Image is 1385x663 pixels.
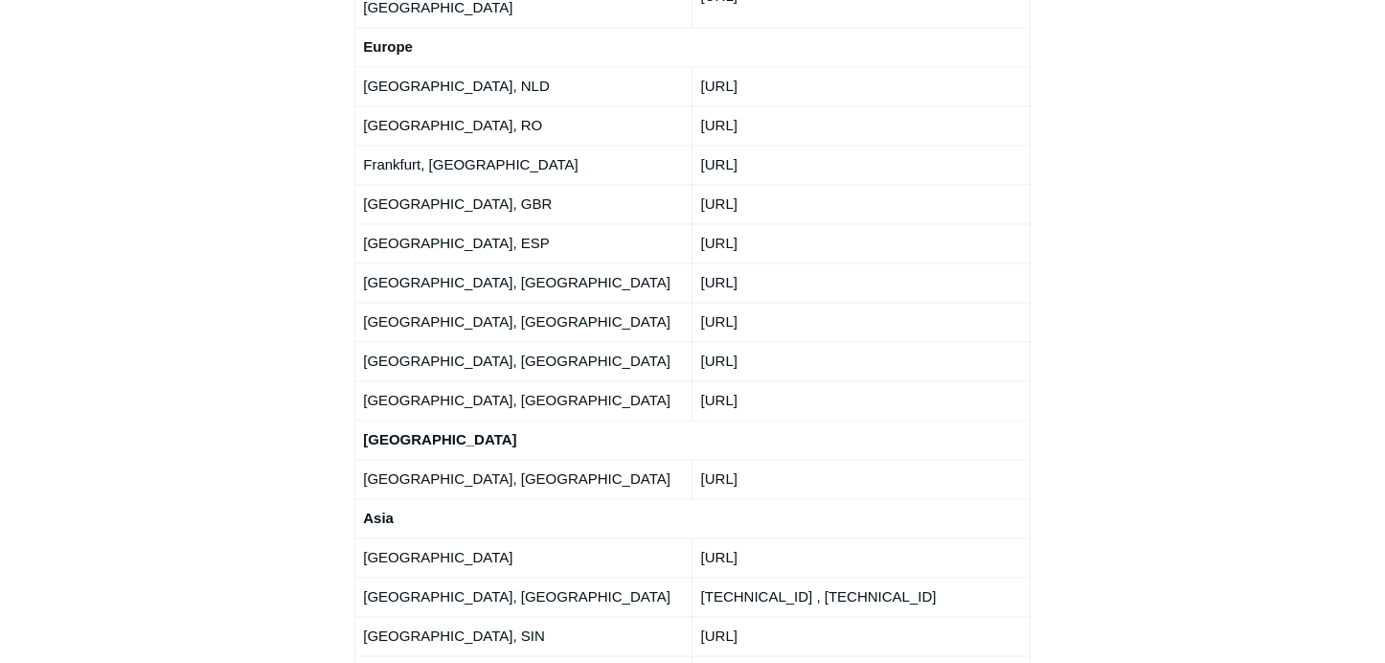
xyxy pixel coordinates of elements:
strong: Europe [363,38,413,55]
td: [URL] [692,263,1030,302]
td: [URL] [692,380,1030,420]
td: [GEOGRAPHIC_DATA], [GEOGRAPHIC_DATA] [355,577,692,616]
td: [URL] [692,302,1030,341]
strong: [GEOGRAPHIC_DATA] [363,431,516,447]
td: [GEOGRAPHIC_DATA], GBR [355,184,692,223]
td: [GEOGRAPHIC_DATA], [GEOGRAPHIC_DATA] [355,263,692,302]
td: [URL] [692,66,1030,105]
td: [GEOGRAPHIC_DATA], [GEOGRAPHIC_DATA] [355,302,692,341]
td: Frankfurt, [GEOGRAPHIC_DATA] [355,145,692,184]
td: [URL] [692,223,1030,263]
td: [GEOGRAPHIC_DATA], [GEOGRAPHIC_DATA] [355,341,692,380]
td: [URL] [692,341,1030,380]
td: [GEOGRAPHIC_DATA], [GEOGRAPHIC_DATA] [355,380,692,420]
td: [GEOGRAPHIC_DATA], [GEOGRAPHIC_DATA] [355,459,692,498]
td: [URL] [692,184,1030,223]
td: [GEOGRAPHIC_DATA] [355,537,692,577]
td: [URL] [692,105,1030,145]
td: [URL] [692,145,1030,184]
td: [GEOGRAPHIC_DATA], RO [355,105,692,145]
td: [URL] [692,616,1030,655]
td: [URL] [692,537,1030,577]
td: [TECHNICAL_ID] , [TECHNICAL_ID] [692,577,1030,616]
strong: Asia [363,510,394,526]
td: [GEOGRAPHIC_DATA], NLD [355,66,692,105]
td: [GEOGRAPHIC_DATA], ESP [355,223,692,263]
td: [GEOGRAPHIC_DATA], SIN [355,616,692,655]
td: [URL] [692,459,1030,498]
